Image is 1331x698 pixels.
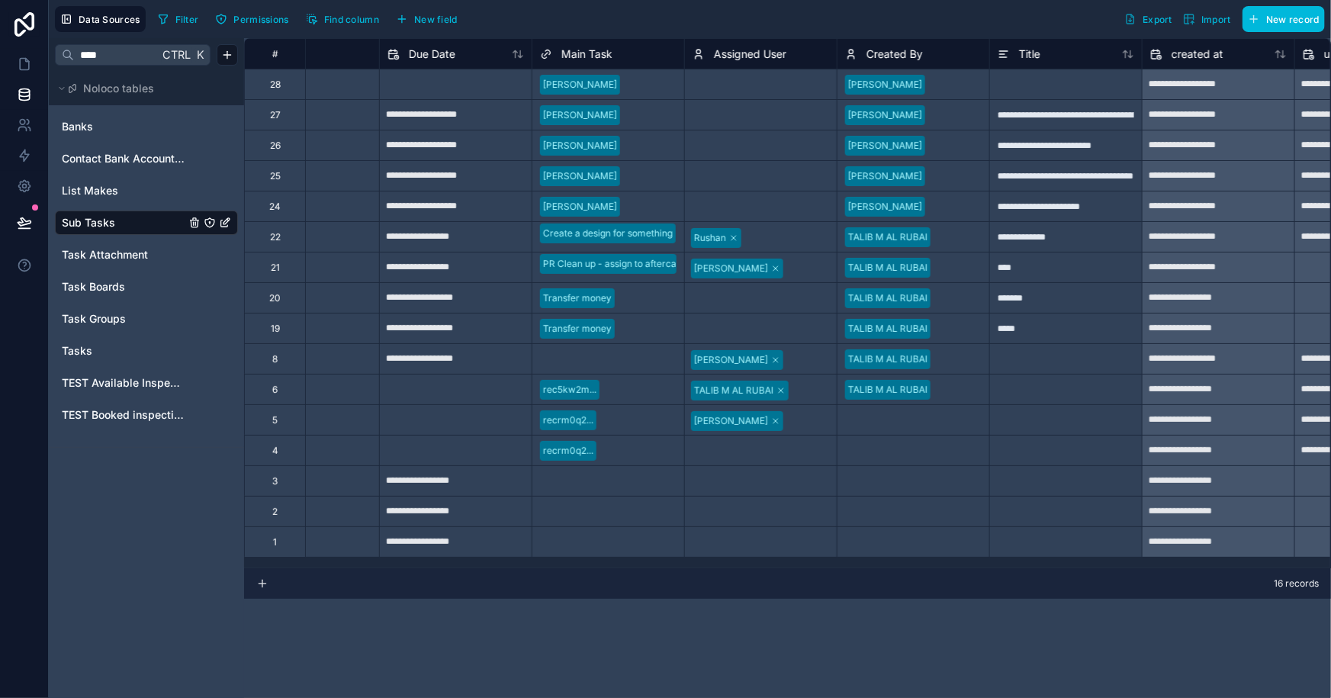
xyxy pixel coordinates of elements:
a: Contact Bank Account information [62,151,185,166]
div: TALIB M AL RUBAI [848,383,928,397]
div: [PERSON_NAME] [694,262,768,275]
div: 20 [269,292,281,304]
div: Task Boards [55,275,238,299]
button: Filter [152,8,204,31]
button: Permissions [210,8,294,31]
div: TALIB M AL RUBAI [848,291,928,305]
div: TALIB M AL RUBAI [848,322,928,336]
div: TEST Available Inspection Slots [55,371,238,395]
span: Task Attachment [62,247,148,262]
button: Data Sources [55,6,146,32]
div: TALIB M AL RUBAI [848,261,928,275]
span: Created By [866,47,923,62]
span: 16 records [1274,577,1319,590]
span: created at [1172,47,1223,62]
span: Due Date [409,47,455,62]
span: Task Boards [62,279,125,294]
div: 26 [270,140,281,152]
div: TALIB M AL RUBAI [848,352,928,366]
div: [PERSON_NAME] [543,78,617,92]
span: Main Task [561,47,612,62]
a: Task Boards [62,279,185,294]
div: 19 [271,323,280,335]
button: Import [1178,6,1236,32]
div: TEST Booked inspections [55,403,238,427]
span: New field [414,14,458,25]
a: List Makes [62,183,185,198]
div: Task Attachment [55,243,238,267]
div: 21 [271,262,280,274]
a: Task Attachment [62,247,185,262]
div: rec5kw2m... [543,383,596,397]
div: Contact Bank Account information [55,146,238,171]
a: New record [1236,6,1325,32]
div: [PERSON_NAME] [543,169,617,183]
a: Task Groups [62,311,185,326]
div: 6 [272,384,278,396]
span: Sub Tasks [62,215,115,230]
div: [PERSON_NAME] [543,108,617,122]
a: Permissions [210,8,300,31]
a: Banks [62,119,185,134]
div: [PERSON_NAME] [694,414,768,428]
div: [PERSON_NAME] [543,200,617,214]
span: K [195,50,205,60]
div: Transfer money [543,322,612,336]
a: Sub Tasks [62,215,185,230]
span: Banks [62,119,93,134]
span: Import [1201,14,1231,25]
a: TEST Available Inspection Slots [62,375,185,391]
div: 25 [270,170,281,182]
div: List Makes [55,179,238,203]
div: recrm0q2... [543,444,593,458]
div: Rushan [694,231,726,245]
div: Task Groups [55,307,238,331]
span: Tasks [62,343,92,359]
div: PR Clean up - assign to aftercare - all review site [543,257,754,271]
div: 5 [272,414,278,426]
div: [PERSON_NAME] [848,139,922,153]
span: Ctrl [161,45,192,64]
span: Filter [175,14,199,25]
button: Find column [301,8,384,31]
span: Title [1019,47,1040,62]
a: Tasks [62,343,185,359]
div: recrm0q2... [543,413,593,427]
span: Find column [324,14,379,25]
span: Noloco tables [83,81,154,96]
span: Assigned User [714,47,786,62]
span: Task Groups [62,311,126,326]
div: Create a design for something [543,227,673,240]
span: List Makes [62,183,118,198]
button: Export [1119,6,1178,32]
div: TALIB M AL RUBAI [694,384,773,397]
div: 8 [272,353,278,365]
a: TEST Booked inspections [62,407,185,423]
button: New record [1243,6,1325,32]
div: [PERSON_NAME] [543,139,617,153]
div: Tasks [55,339,238,363]
div: 3 [272,475,278,487]
div: Transfer money [543,291,612,305]
div: TALIB M AL RUBAI [848,230,928,244]
div: Banks [55,114,238,139]
div: [PERSON_NAME] [694,353,768,367]
span: Permissions [233,14,288,25]
span: Export [1143,14,1172,25]
div: 1 [273,536,277,548]
div: 2 [272,506,278,518]
div: 4 [272,445,278,457]
div: [PERSON_NAME] [848,78,922,92]
div: 27 [270,109,281,121]
div: [PERSON_NAME] [848,169,922,183]
div: Sub Tasks [55,211,238,235]
div: [PERSON_NAME] [848,108,922,122]
span: Data Sources [79,14,140,25]
div: # [256,48,294,60]
div: [PERSON_NAME] [848,200,922,214]
span: New record [1266,14,1320,25]
button: Noloco tables [55,78,229,99]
